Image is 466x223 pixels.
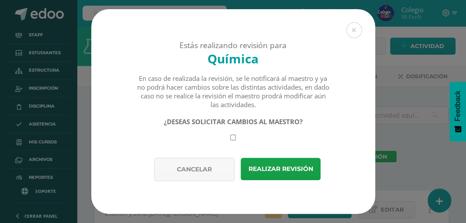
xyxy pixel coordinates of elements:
span: Feedback [454,91,462,121]
button: Realizar revisión [241,158,321,180]
div: En caso de realizada la revisión, se le notificará al maestro y ya no podrá hacer cambios sobre l... [136,74,330,109]
strong: Química [207,50,259,67]
input: Require changes [230,135,236,140]
button: Close (Esc) [346,22,362,38]
strong: ¿DESEAS SOLICITAR CAMBIOS AL MAESTRO? [164,117,303,126]
button: Feedback - Mostrar encuesta [449,82,466,141]
div: Estás realizando revisión para [107,40,360,50]
button: Cancelar [154,158,235,181]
